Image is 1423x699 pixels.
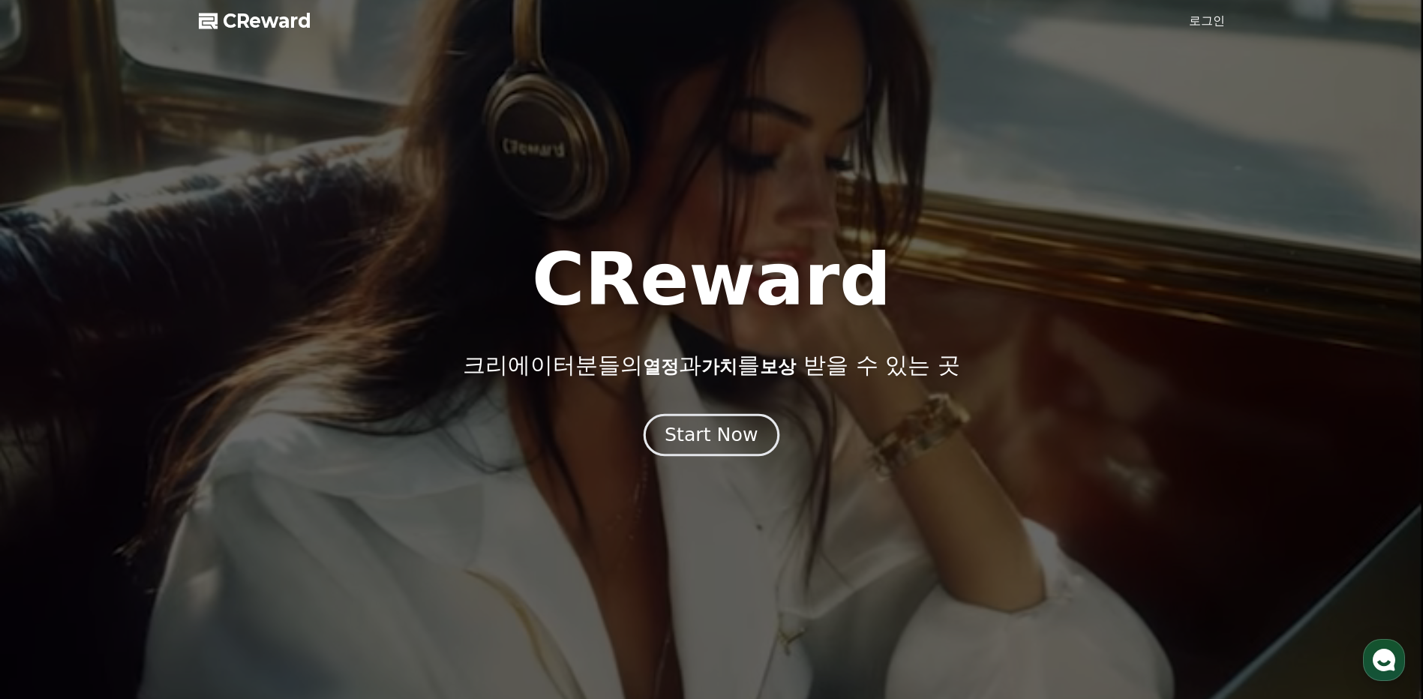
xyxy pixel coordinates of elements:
[463,352,959,379] p: 크리에이터분들의 과 를 받을 수 있는 곳
[5,475,99,513] a: 홈
[223,9,311,33] span: CReward
[701,356,737,377] span: 가치
[644,414,779,457] button: Start Now
[1189,12,1225,30] a: 로그인
[137,499,155,511] span: 대화
[99,475,194,513] a: 대화
[665,422,758,448] div: Start Now
[47,498,56,510] span: 홈
[232,498,250,510] span: 설정
[647,430,776,444] a: Start Now
[194,475,288,513] a: 설정
[760,356,796,377] span: 보상
[199,9,311,33] a: CReward
[643,356,679,377] span: 열정
[532,244,891,316] h1: CReward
